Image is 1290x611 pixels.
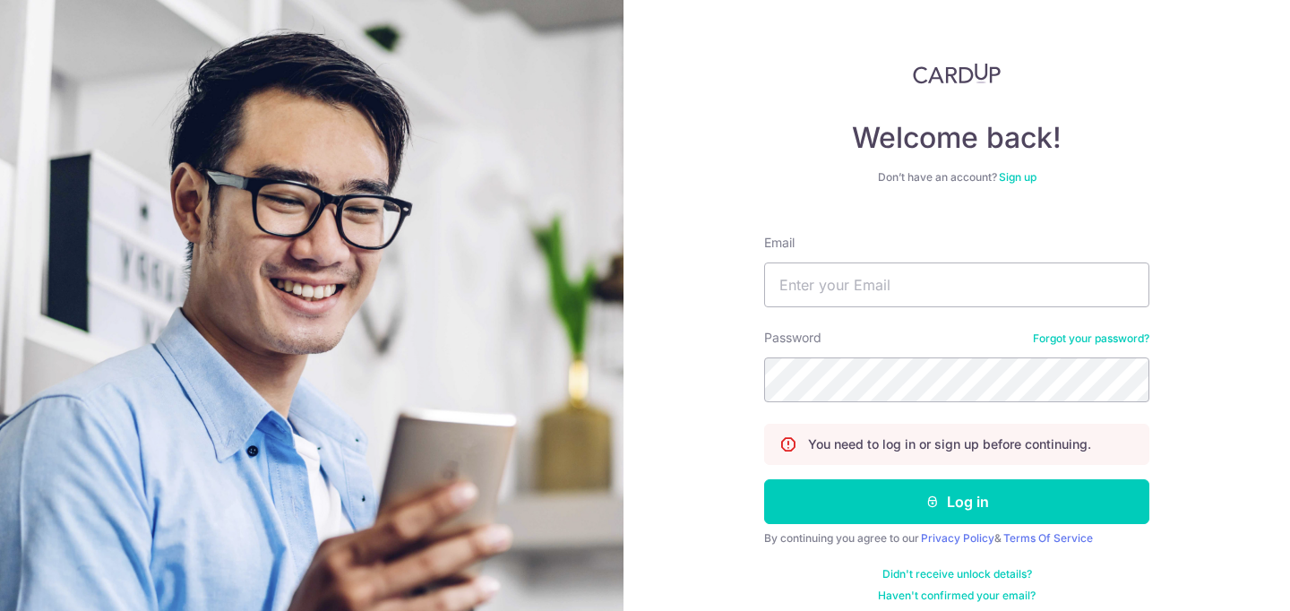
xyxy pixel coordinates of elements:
[999,170,1036,184] a: Sign up
[764,234,795,252] label: Email
[764,120,1149,156] h4: Welcome back!
[764,329,821,347] label: Password
[764,531,1149,546] div: By continuing you agree to our &
[764,479,1149,524] button: Log in
[882,567,1032,581] a: Didn't receive unlock details?
[913,63,1001,84] img: CardUp Logo
[1033,331,1149,346] a: Forgot your password?
[921,531,994,545] a: Privacy Policy
[764,170,1149,185] div: Don’t have an account?
[808,435,1091,453] p: You need to log in or sign up before continuing.
[1003,531,1093,545] a: Terms Of Service
[764,262,1149,307] input: Enter your Email
[878,589,1036,603] a: Haven't confirmed your email?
